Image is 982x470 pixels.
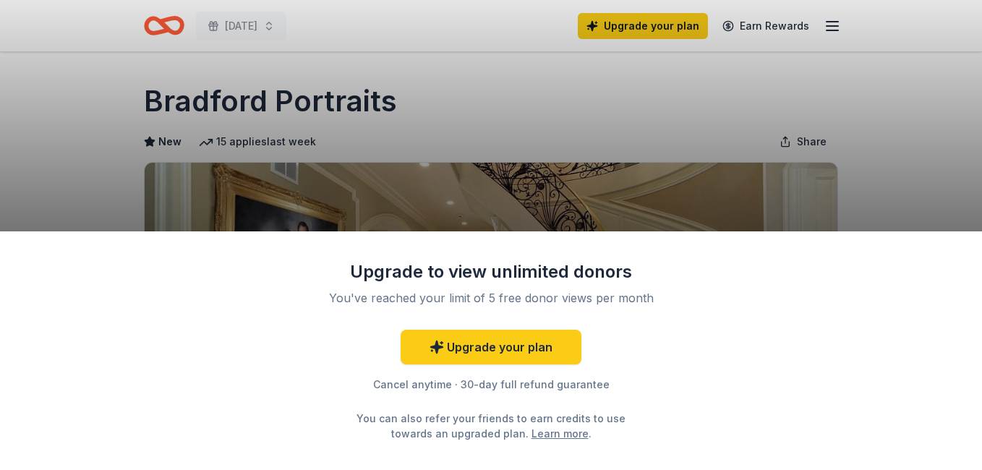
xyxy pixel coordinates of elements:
[303,260,679,283] div: Upgrade to view unlimited donors
[320,289,662,307] div: You've reached your limit of 5 free donor views per month
[303,376,679,393] div: Cancel anytime · 30-day full refund guarantee
[401,330,581,364] a: Upgrade your plan
[343,411,639,441] div: You can also refer your friends to earn credits to use towards an upgraded plan. .
[531,426,589,441] a: Learn more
